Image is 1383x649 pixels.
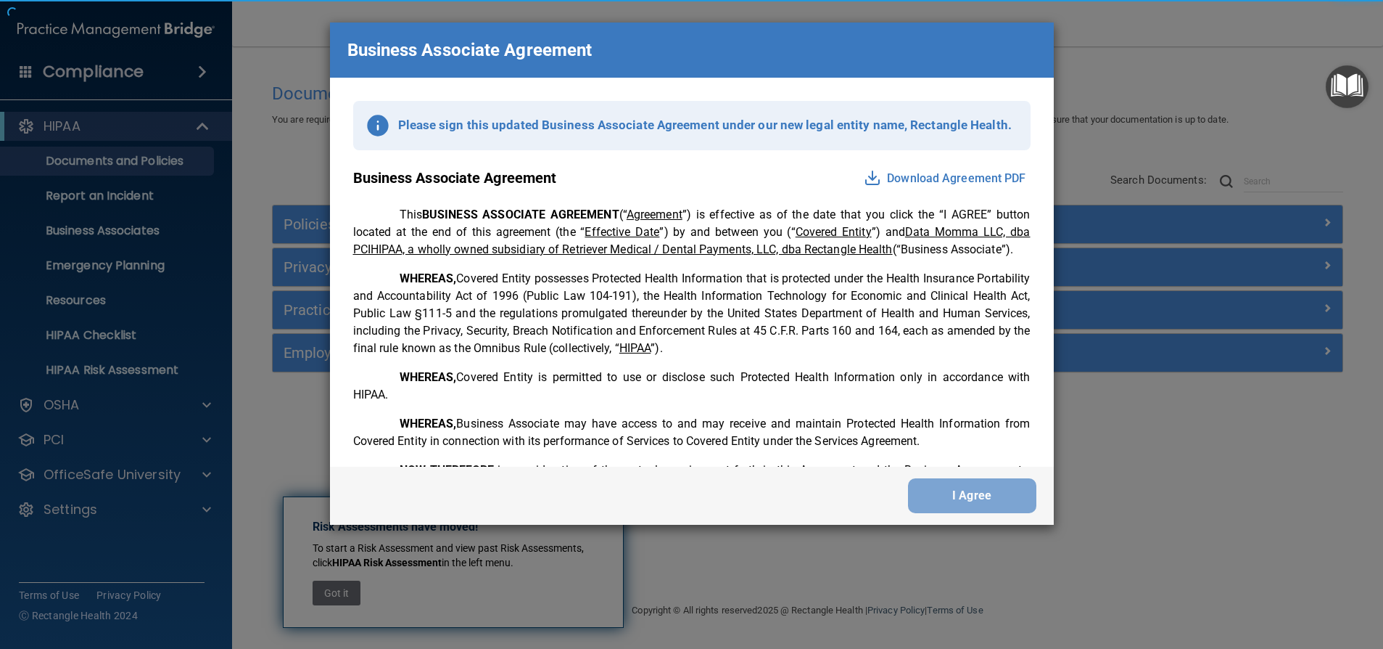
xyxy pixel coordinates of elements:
[796,225,872,239] u: Covered Entity
[398,114,1012,136] p: Please sign this updated Business Associate Agreement under our new legal entity name, Rectangle ...
[353,270,1031,357] p: Covered Entity possesses Protected Health Information that is protected under the Health Insuranc...
[353,369,1031,404] p: Covered Entity is permitted to use or disclose such Protected Health Information only in accordan...
[908,478,1036,513] button: I Agree
[422,208,619,221] span: BUSINESS ASSOCIATE AGREEMENT
[1132,546,1366,604] iframe: Drift Widget Chat Controller
[400,370,457,384] span: WHEREAS,
[353,462,1031,514] p: in consideration of the mutual promises set forth in this Agreement and the Business Arrangements...
[1326,65,1368,108] button: Open Resource Center
[585,225,659,239] u: Effective Date
[627,208,682,221] u: Agreement
[859,167,1030,190] button: Download Agreement PDF
[619,341,651,355] u: HIPAA
[400,463,498,477] span: NOW THEREFORE,
[400,272,457,285] span: WHEREAS,
[353,415,1031,450] p: Business Associate may have access to and may receive and maintain Protected Health Information f...
[347,34,593,66] p: Business Associate Agreement
[353,165,557,192] p: Business Associate Agreement
[353,206,1031,258] p: This (“ ”) is effective as of the date that you click the “I AGREE” button located at the end of ...
[353,225,1031,256] u: Data Momma LLC, dba PCIHIPAA, a wholly owned subsidiary of Retriever Medical / Dental Payments, L...
[400,417,457,430] span: WHEREAS,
